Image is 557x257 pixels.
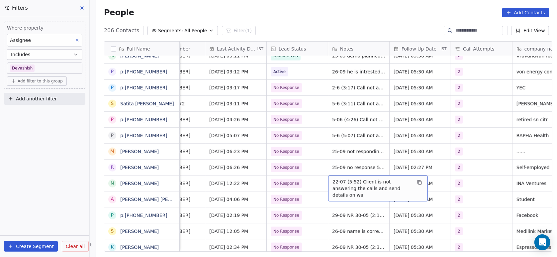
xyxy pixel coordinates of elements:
[332,179,412,198] span: 22-07 (5:52) Client is not answering the calls and send details on wa
[273,84,299,91] span: No Response
[534,234,550,250] div: Open Intercom Messenger
[332,148,385,155] span: 25-09 not responding, 5-06 (6:23) Client is not answering the calls and send details on whatsapp
[402,46,436,52] span: Follow Up Date
[394,132,447,139] span: [DATE] 05:30 AM
[209,68,262,75] span: [DATE] 03:12 PM
[332,68,385,75] span: 26-09 he is intrested but after [DATE] 2-6 (3:12) Call not answering and send details on whatsapp
[257,46,264,52] span: IST
[332,244,385,251] span: 26-09 NR 30-05 (2:33) Client is not answering the calls and send details on whatsapp
[273,116,299,123] span: No Response
[390,42,451,56] div: Follow Up DateIST
[273,100,299,107] span: No Response
[127,46,150,52] span: Full Name
[394,228,447,235] span: [DATE] 05:30 AM
[148,116,201,123] span: [PHONE_NUMBER]
[110,148,114,155] div: m
[332,164,385,171] span: 25-09 no response 5-06 (6:26) Call not answering and send details on whatsapp
[111,100,114,107] div: S
[111,196,114,203] div: A
[120,197,199,202] a: [PERSON_NAME] [PERSON_NAME]
[273,68,286,75] span: Active
[209,196,262,203] span: [DATE] 04:06 PM
[394,180,447,187] span: [DATE] 12:00 AM
[54,242,92,248] a: Help & Support
[148,132,201,139] span: [PHONE_NUMBER]
[158,27,183,34] span: Segments:
[111,164,114,171] div: R
[455,243,463,251] span: 2
[184,27,207,34] span: All People
[332,132,385,139] span: 5-6 (5:07) Call not answering and send details on whatsapp
[279,46,306,52] span: Lead Status
[111,212,114,219] div: p
[273,132,299,139] span: No Response
[340,46,353,52] span: Notes
[209,244,262,251] span: [DATE] 02:34 PM
[120,117,167,122] a: p:[PHONE_NUMBER]
[148,164,201,171] span: [PHONE_NUMBER]
[111,84,114,91] div: p
[222,26,256,35] button: Filter(1)
[120,69,167,74] a: p:[PHONE_NUMBER]
[148,68,201,75] span: [PHONE_NUMBER]
[209,132,262,139] span: [DATE] 05:07 PM
[120,181,159,186] a: [PERSON_NAME]
[120,101,174,106] a: Satita [PERSON_NAME]
[148,228,201,235] span: [PHONE_NUMBER]
[455,211,463,219] span: 2
[209,212,262,219] span: [DATE] 02:19 PM
[394,244,447,251] span: [DATE] 05:30 AM
[273,212,299,219] span: No Response
[209,180,262,187] span: [DATE] 12:22 PM
[148,100,201,107] span: p:09326179572
[120,85,167,90] a: p:[PHONE_NUMBER]
[394,148,447,155] span: [DATE] 05:30 AM
[394,164,447,171] span: [DATE] 02:27 PM
[217,46,256,52] span: Last Activity Date
[332,116,385,123] span: 5-06 (4:26) Call not answering and send details on whatsapp
[273,148,299,155] span: No Response
[440,46,447,52] span: IST
[120,53,159,59] a: [PERSON_NAME]
[455,180,463,188] span: 2
[61,242,92,248] span: Help & Support
[111,228,114,235] div: S
[104,42,179,56] div: Full Name
[394,100,447,107] span: [DATE] 05:30 AM
[111,244,114,251] div: K
[463,46,495,52] span: Call Attempts
[273,164,299,171] span: No Response
[273,244,299,251] span: No Response
[273,180,299,187] span: No Response
[394,212,447,219] span: [DATE] 05:30 AM
[267,42,328,56] div: Lead Status
[455,132,463,140] span: 2
[120,165,159,170] a: [PERSON_NAME]
[111,116,114,123] div: p
[148,244,201,251] span: 9921259995
[394,68,447,75] span: [DATE] 05:30 AM
[148,180,201,187] span: [PHONE_NUMBER]
[111,132,114,139] div: p
[451,42,512,56] div: Call Attempts
[104,8,134,18] span: People
[455,164,463,172] span: 2
[120,149,159,154] a: [PERSON_NAME]
[328,42,389,56] div: Notes
[148,84,201,91] span: [PHONE_NUMBER]
[394,84,447,91] span: [DATE] 05:30 AM
[273,196,299,203] span: No Response
[148,148,201,155] span: [PHONE_NUMBER]
[455,148,463,156] span: 2
[120,245,159,250] a: [PERSON_NAME]
[209,100,262,107] span: [DATE] 03:11 PM
[148,196,201,203] span: [PHONE_NUMBER]
[511,26,549,35] button: Edit View
[332,228,385,235] span: 26-09 name is correct but he told he dint raise query 20-05 (12:00) Client number is invalid and ...
[273,228,299,235] span: No Response
[455,195,463,203] span: 2
[455,116,463,124] span: 2
[455,227,463,235] span: 2
[332,84,385,91] span: 2-6 (3:17) Call not answering and send details on whatsapp
[209,228,262,235] span: [DATE] 12:05 PM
